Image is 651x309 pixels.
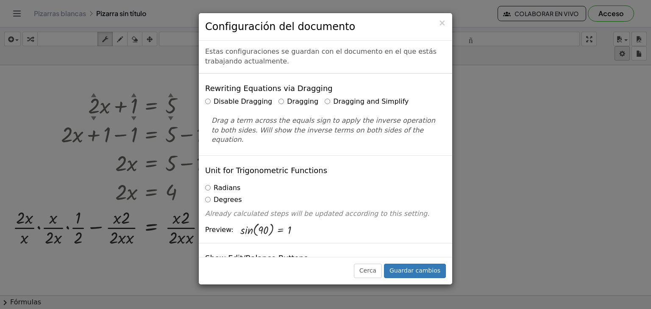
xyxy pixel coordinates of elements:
[438,19,446,28] button: Cerca
[359,267,376,274] font: Cerca
[205,97,272,107] label: Disable Dragging
[205,197,211,202] input: Degrees
[205,254,308,262] h4: Show Edit/Balance Buttons
[325,97,409,107] label: Dragging and Simplify
[278,97,318,107] label: Dragging
[205,166,327,175] h4: Unit for Trigonometric Functions
[278,99,284,104] input: Dragging
[205,84,333,93] h4: Rewriting Equations via Dragging
[325,99,330,104] input: Dragging and Simplify
[205,99,211,104] input: Disable Dragging
[205,21,355,33] font: Configuración del documento
[438,18,446,28] font: ×
[389,267,440,274] font: Guardar cambios
[211,116,440,145] p: Drag a term across the equals sign to apply the inverse operation to both sides. Will show the in...
[205,183,240,193] label: Radians
[384,264,446,278] button: Guardar cambios
[205,195,242,205] label: Degrees
[205,185,211,190] input: Radians
[205,209,446,219] p: Already calculated steps will be updated according to this setting.
[205,47,437,65] font: Estas configuraciones se guardan con el documento en el que estás trabajando actualmente.
[205,225,234,235] span: Preview:
[354,264,382,278] button: Cerca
